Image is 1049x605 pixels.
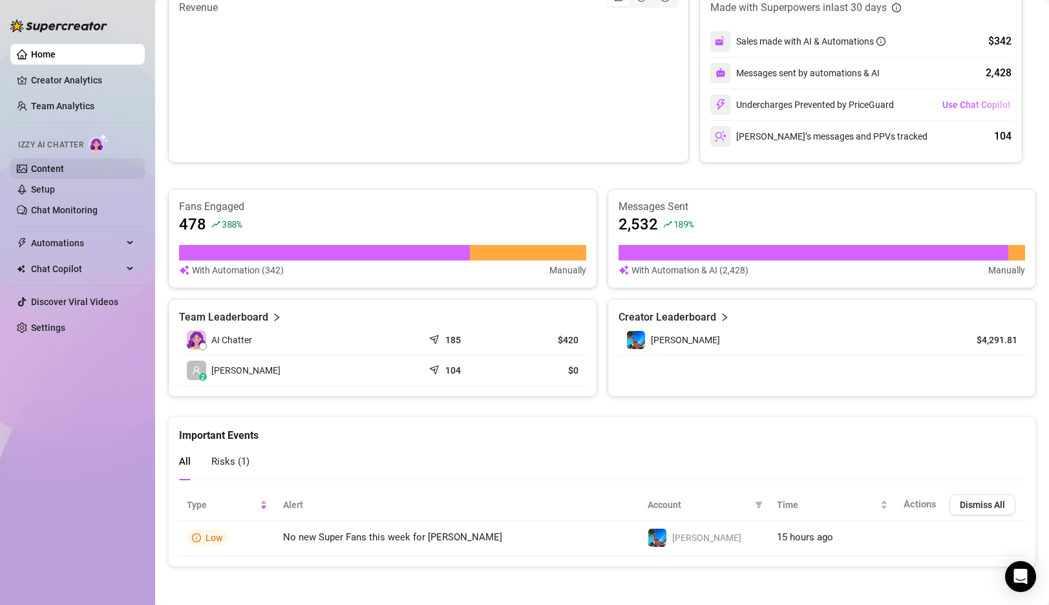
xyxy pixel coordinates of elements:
[627,331,645,349] img: Ryan
[892,3,901,12] span: info-circle
[960,500,1005,510] span: Dismiss All
[187,330,206,350] img: izzy-ai-chatter-avatar-DDCN_rTZ.svg
[777,498,878,512] span: Time
[949,494,1015,515] button: Dismiss All
[1005,561,1036,592] div: Open Intercom Messenger
[179,263,189,277] img: svg%3e
[192,533,201,542] span: info-circle
[715,68,726,78] img: svg%3e
[199,373,207,381] div: z
[513,334,578,346] article: $420
[31,233,123,253] span: Automations
[211,456,249,467] span: Risks ( 1 )
[179,214,206,235] article: 478
[736,34,885,48] div: Sales made with AI & Automations
[283,531,502,543] span: No new Super Fans this week for [PERSON_NAME]
[710,63,880,83] div: Messages sent by automations & AI
[672,533,741,543] span: [PERSON_NAME]
[715,99,726,111] img: svg%3e
[211,220,220,229] span: rise
[179,417,1025,443] div: Important Events
[755,501,763,509] span: filter
[187,498,257,512] span: Type
[211,363,281,377] span: [PERSON_NAME]
[619,214,658,235] article: 2,532
[429,332,442,345] span: send
[942,100,1011,110] span: Use Chat Copilot
[179,200,586,214] article: Fans Engaged
[18,139,83,151] span: Izzy AI Chatter
[651,335,720,345] span: [PERSON_NAME]
[631,263,748,277] article: With Automation & AI (2,428)
[17,264,25,273] img: Chat Copilot
[222,218,242,230] span: 388 %
[31,49,56,59] a: Home
[988,34,1012,49] div: $342
[715,131,726,142] img: svg%3e
[673,218,694,230] span: 189 %
[275,489,640,521] th: Alert
[710,126,927,147] div: [PERSON_NAME]’s messages and PPVs tracked
[777,531,833,543] span: 15 hours ago
[663,220,672,229] span: rise
[986,65,1012,81] div: 2,428
[31,205,98,215] a: Chat Monitoring
[715,36,726,47] img: svg%3e
[192,366,201,375] span: user
[179,456,191,467] span: All
[619,263,629,277] img: svg%3e
[619,310,716,325] article: Creator Leaderboard
[89,134,109,153] img: AI Chatter
[10,19,107,32] img: logo-BBDzfeDw.svg
[17,238,27,248] span: thunderbolt
[445,334,461,346] article: 185
[769,489,896,521] th: Time
[31,164,64,174] a: Content
[513,364,578,377] article: $0
[31,184,55,195] a: Setup
[619,200,1026,214] article: Messages Sent
[710,94,894,115] div: Undercharges Prevented by PriceGuard
[31,101,94,111] a: Team Analytics
[720,310,729,325] span: right
[648,498,750,512] span: Account
[904,498,937,510] span: Actions
[179,489,275,521] th: Type
[876,37,885,46] span: info-circle
[192,263,284,277] article: With Automation (342)
[942,94,1012,115] button: Use Chat Copilot
[959,334,1017,346] article: $4,291.81
[31,70,134,90] a: Creator Analytics
[31,297,118,307] a: Discover Viral Videos
[179,310,268,325] article: Team Leaderboard
[445,364,461,377] article: 104
[429,362,442,375] span: send
[549,263,586,277] article: Manually
[211,333,252,347] span: AI Chatter
[994,129,1012,144] div: 104
[272,310,281,325] span: right
[31,259,123,279] span: Chat Copilot
[648,529,666,547] img: Ryan
[206,533,223,543] span: Low
[31,323,65,333] a: Settings
[752,495,765,515] span: filter
[988,263,1025,277] article: Manually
